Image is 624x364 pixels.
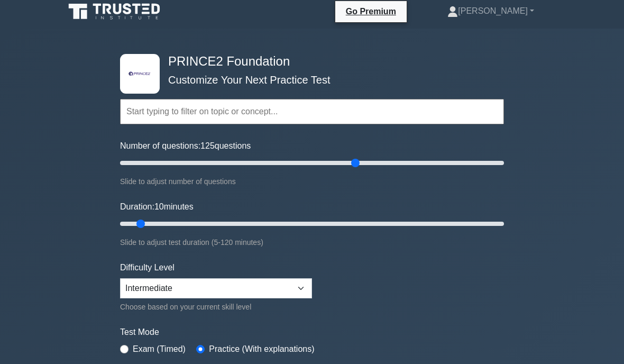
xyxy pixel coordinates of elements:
[200,141,215,150] span: 125
[154,202,164,211] span: 10
[209,343,314,356] label: Practice (With explanations)
[120,201,194,213] label: Duration: minutes
[120,175,504,188] div: Slide to adjust number of questions
[120,261,175,274] label: Difficulty Level
[120,140,251,152] label: Number of questions: questions
[339,5,402,18] a: Go Premium
[120,99,504,124] input: Start typing to filter on topic or concept...
[133,343,186,356] label: Exam (Timed)
[422,1,559,22] a: [PERSON_NAME]
[120,236,504,249] div: Slide to adjust test duration (5-120 minutes)
[120,301,312,313] div: Choose based on your current skill level
[120,326,504,339] label: Test Mode
[164,54,452,69] h4: PRINCE2 Foundation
